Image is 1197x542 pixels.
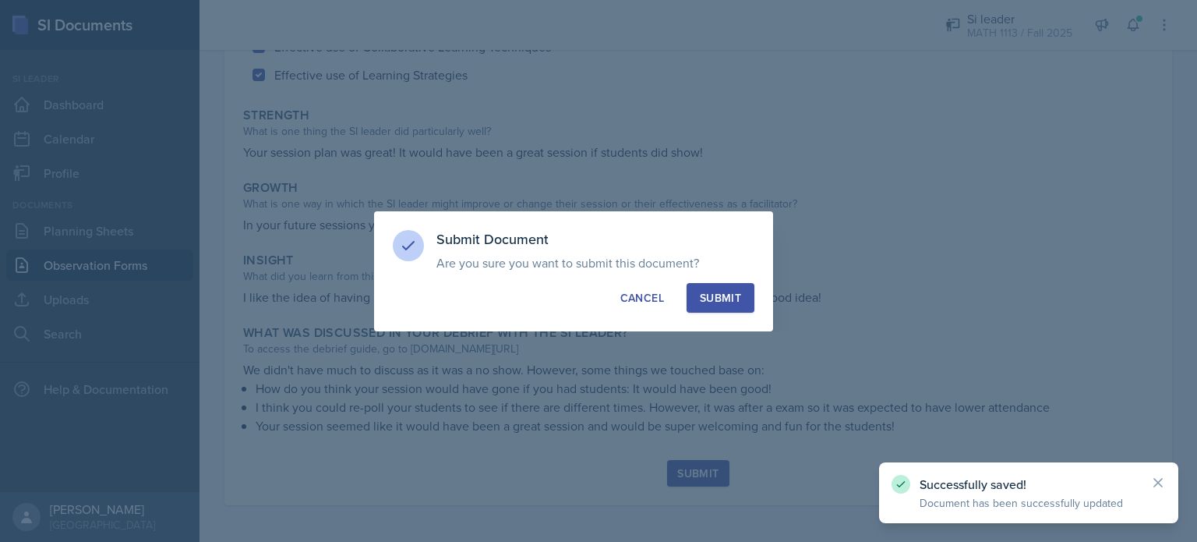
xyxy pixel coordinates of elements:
[436,230,754,249] h3: Submit Document
[920,476,1138,492] p: Successfully saved!
[607,283,677,313] button: Cancel
[436,255,754,271] p: Are you sure you want to submit this document?
[700,290,741,306] div: Submit
[620,290,664,306] div: Cancel
[920,495,1138,511] p: Document has been successfully updated
[687,283,754,313] button: Submit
